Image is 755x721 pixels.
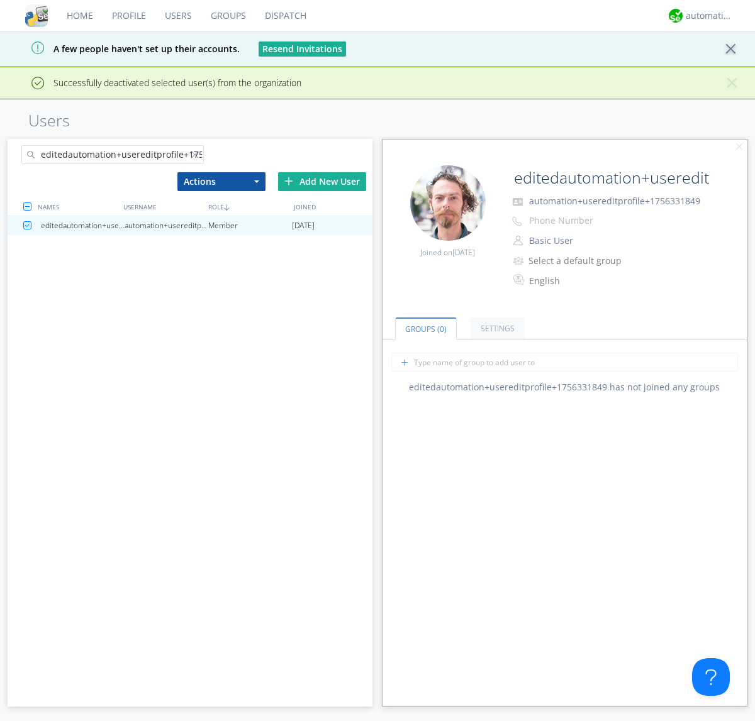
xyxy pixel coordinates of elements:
[686,9,733,22] div: automation+atlas
[509,165,712,190] input: Name
[410,165,486,241] img: 87d00b84761243cb97ec13f8b6c29be6
[513,236,523,246] img: person-outline.svg
[669,9,683,23] img: d2d01cd9b4174d08988066c6d424eccd
[284,177,293,185] img: plus.svg
[291,197,376,216] div: JOINED
[25,4,48,27] img: cddb5a64eb264b2086981ab96f4c1ba7
[177,172,266,191] button: Actions
[513,252,525,269] img: icon-alert-users-thin-outline.svg
[259,41,346,57] button: Resend Invitations
[395,317,457,340] a: Groups (0)
[383,381,747,394] div: editedautomation+usereditprofile+1756331849 has not joined any groups
[35,197,120,216] div: NAMES
[528,255,634,267] div: Select a default group
[512,216,522,226] img: phone-outline.svg
[735,143,744,151] img: cancel.svg
[208,216,292,235] div: Member
[692,658,730,696] iframe: Toggle Customer Support
[8,216,372,235] a: editedautomation+usereditprofile+1756331849automation+usereditprofile+1756331849Member[DATE]
[525,232,651,250] button: Basic User
[513,272,526,287] img: In groups with Translation enabled, this user's messages will be automatically translated to and ...
[205,197,290,216] div: ROLE
[120,197,205,216] div: USERNAME
[471,317,525,339] a: Settings
[529,195,700,207] span: automation+usereditprofile+1756331849
[391,353,738,372] input: Type name of group to add user to
[278,172,366,191] div: Add New User
[9,77,301,89] span: Successfully deactivated selected user(s) from the organization
[41,216,125,235] div: editedautomation+usereditprofile+1756331849
[452,247,475,258] span: [DATE]
[9,43,240,55] span: A few people haven't set up their accounts.
[21,145,204,164] input: Search users
[292,216,315,235] span: [DATE]
[420,247,475,258] span: Joined on
[529,275,634,287] div: English
[125,216,208,235] div: automation+usereditprofile+1756331849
